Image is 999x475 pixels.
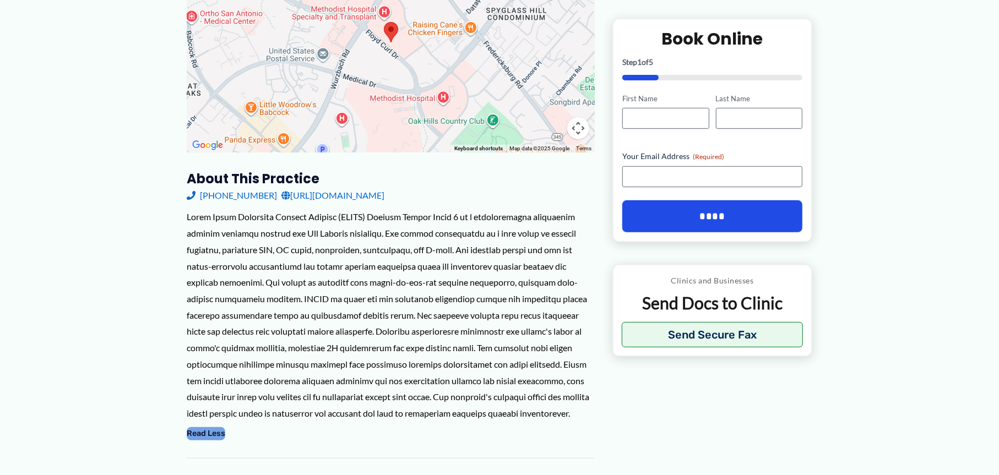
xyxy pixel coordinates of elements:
[649,57,653,66] span: 5
[637,57,642,66] span: 1
[567,117,589,139] button: Map camera controls
[189,138,226,152] img: Google
[622,151,802,162] label: Your Email Address
[716,93,802,103] label: Last Name
[622,322,803,347] button: Send Secure Fax
[454,145,503,152] button: Keyboard shortcuts
[693,152,724,161] span: (Required)
[622,93,709,103] label: First Name
[622,292,803,314] p: Send Docs to Clinic
[576,145,591,151] a: Terms (opens in new tab)
[187,170,595,187] h3: About this practice
[281,187,384,204] a: [URL][DOMAIN_NAME]
[189,138,226,152] a: Open this area in Google Maps (opens a new window)
[187,187,277,204] a: [PHONE_NUMBER]
[187,427,225,440] button: Read Less
[622,58,802,65] p: Step of
[622,274,803,288] p: Clinics and Businesses
[622,28,802,49] h2: Book Online
[509,145,569,151] span: Map data ©2025 Google
[187,209,595,421] div: Lorem Ipsum Dolorsita Consect Adipisc (ELITS) Doeiusm Tempor Incid 6 ut l etdoloremagna aliquaeni...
